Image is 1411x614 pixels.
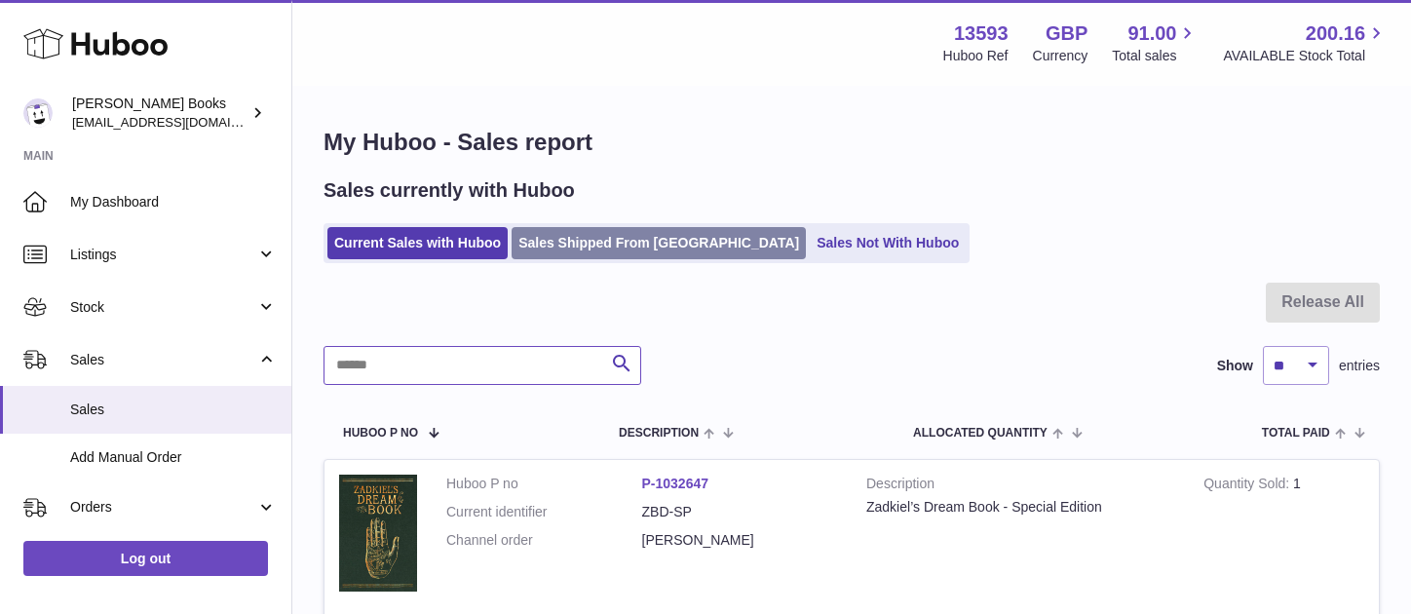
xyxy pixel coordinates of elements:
[70,351,256,369] span: Sales
[1033,47,1088,65] div: Currency
[446,503,642,521] dt: Current identifier
[446,475,642,493] dt: Huboo P no
[70,193,277,211] span: My Dashboard
[1339,357,1380,375] span: entries
[324,177,575,204] h2: Sales currently with Huboo
[72,114,286,130] span: [EMAIL_ADDRESS][DOMAIN_NAME]
[1127,20,1176,47] span: 91.00
[70,498,256,517] span: Orders
[943,47,1009,65] div: Huboo Ref
[1217,357,1253,375] label: Show
[866,498,1174,517] div: Zadkiel’s Dream Book - Special Edition
[70,246,256,264] span: Listings
[1112,47,1199,65] span: Total sales
[642,476,709,491] a: P-1032647
[1046,20,1087,47] strong: GBP
[1203,476,1293,496] strong: Quantity Sold
[23,541,268,576] a: Log out
[70,401,277,419] span: Sales
[1189,460,1379,611] td: 1
[324,127,1380,158] h1: My Huboo - Sales report
[512,227,806,259] a: Sales Shipped From [GEOGRAPHIC_DATA]
[913,427,1048,440] span: ALLOCATED Quantity
[642,503,838,521] dd: ZBD-SP
[343,427,418,440] span: Huboo P no
[1112,20,1199,65] a: 91.00 Total sales
[1223,20,1388,65] a: 200.16 AVAILABLE Stock Total
[866,475,1174,498] strong: Description
[1223,47,1388,65] span: AVAILABLE Stock Total
[70,298,256,317] span: Stock
[23,98,53,128] img: info@troybooks.co.uk
[1262,427,1330,440] span: Total paid
[327,227,508,259] a: Current Sales with Huboo
[954,20,1009,47] strong: 13593
[339,475,417,592] img: 1739985048.jpg
[810,227,966,259] a: Sales Not With Huboo
[642,531,838,550] dd: [PERSON_NAME]
[1306,20,1365,47] span: 200.16
[446,531,642,550] dt: Channel order
[619,427,699,440] span: Description
[72,95,248,132] div: [PERSON_NAME] Books
[70,448,277,467] span: Add Manual Order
